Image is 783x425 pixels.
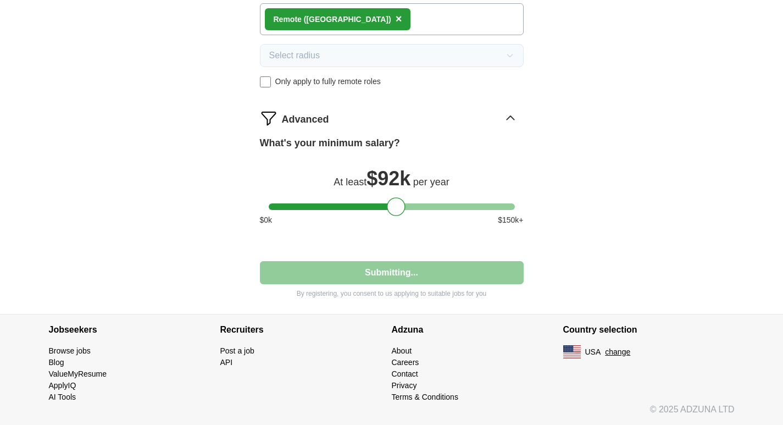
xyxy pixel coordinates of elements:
a: Blog [49,358,64,367]
span: per year [413,176,449,187]
span: At least [334,176,366,187]
a: AI Tools [49,393,76,401]
div: © 2025 ADZUNA LTD [40,403,743,425]
span: $ 92k [366,167,410,190]
img: filter [260,109,277,127]
a: Terms & Conditions [392,393,458,401]
button: × [396,11,402,27]
a: Contact [392,369,418,378]
h4: Country selection [563,314,735,345]
a: Privacy [392,381,417,390]
a: API [220,358,233,367]
div: Remote ([GEOGRAPHIC_DATA]) [274,14,391,25]
span: Only apply to fully remote roles [275,76,381,87]
span: $ 0 k [260,214,273,226]
img: US flag [563,345,581,358]
span: $ 150 k+ [498,214,523,226]
input: Only apply to fully remote roles [260,76,271,87]
a: Post a job [220,346,254,355]
a: About [392,346,412,355]
a: ValueMyResume [49,369,107,378]
p: By registering, you consent to us applying to suitable jobs for you [260,289,524,299]
a: Browse jobs [49,346,91,355]
button: Submitting... [260,261,524,284]
span: × [396,13,402,25]
span: Select radius [269,49,320,62]
a: Careers [392,358,419,367]
label: What's your minimum salary? [260,136,400,151]
button: Select radius [260,44,524,67]
span: USA [585,346,601,358]
a: ApplyIQ [49,381,76,390]
span: Advanced [282,112,329,127]
button: change [605,346,630,358]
